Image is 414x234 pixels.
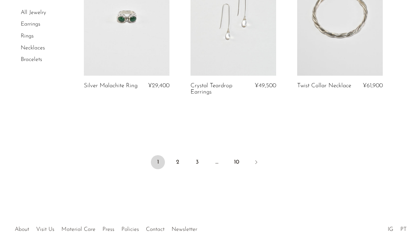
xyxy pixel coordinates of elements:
a: IG [388,227,393,232]
a: Rings [21,33,34,39]
a: Necklaces [21,45,45,51]
span: ¥49,500 [255,83,276,89]
a: Material Care [61,227,95,232]
a: About [15,227,29,232]
a: Silver Malachite Ring [84,83,138,89]
a: Earrings [21,22,40,27]
a: 10 [229,155,243,169]
a: Next [249,155,263,171]
a: Visit Us [36,227,54,232]
a: All Jewelry [21,10,46,15]
a: Bracelets [21,57,42,62]
a: 2 [171,155,185,169]
a: PT [400,227,407,232]
span: ¥61,900 [363,83,383,89]
a: Twist Collar Necklace [297,83,351,89]
a: Policies [121,227,139,232]
span: 1 [151,155,165,169]
span: … [210,155,224,169]
span: ¥29,400 [148,83,169,89]
a: Press [102,227,114,232]
a: 3 [190,155,204,169]
a: Crystal Teardrop Earrings [191,83,246,96]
